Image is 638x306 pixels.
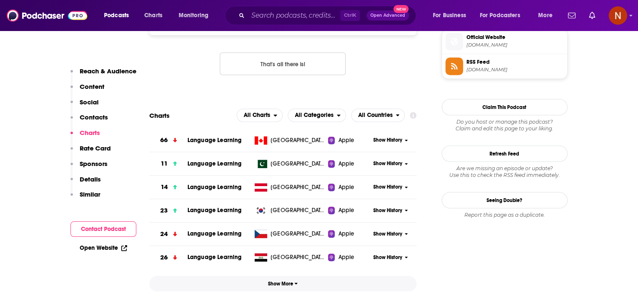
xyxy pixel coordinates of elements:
span: Monitoring [179,10,208,21]
a: 26 [149,246,187,269]
button: Charts [70,129,100,144]
p: Contacts [80,113,108,121]
button: Rate Card [70,144,111,160]
p: Sponsors [80,160,107,168]
p: Reach & Audience [80,67,136,75]
a: Apple [328,160,370,168]
span: More [538,10,552,21]
div: Are we missing an episode or update? Use this to check the RSS feed immediately. [442,165,568,179]
button: open menu [474,9,532,22]
span: Podcasts [104,10,129,21]
p: Similar [80,190,100,198]
button: Contacts [70,113,108,129]
a: [GEOGRAPHIC_DATA] [251,253,328,262]
span: All Charts [244,112,270,118]
span: Korea, Republic of [271,206,325,215]
span: Apple [338,206,354,215]
a: 23 [149,199,187,222]
span: Austria [271,183,325,192]
p: Content [80,83,104,91]
p: Details [80,175,101,183]
span: Show History [373,137,402,144]
a: Podchaser - Follow, Share and Rate Podcasts [7,8,87,23]
a: [GEOGRAPHIC_DATA] [251,136,328,145]
span: Ctrl K [340,10,360,21]
a: 14 [149,176,187,199]
button: open menu [351,109,405,122]
a: Apple [328,230,370,238]
button: Show History [370,137,411,144]
button: Open AdvancedNew [367,10,409,21]
button: Sponsors [70,160,107,175]
button: Refresh Feed [442,145,568,162]
span: Iraq [271,253,325,262]
span: RSS Feed [466,58,564,66]
span: All Categories [295,112,333,118]
h3: 14 [161,182,168,192]
h3: 26 [160,253,168,262]
span: Apple [338,230,354,238]
span: Show More [268,281,298,287]
span: Official Website [466,34,564,41]
span: Apple [338,183,354,192]
a: Language Learning [187,254,242,261]
p: Rate Card [80,144,111,152]
span: New [393,5,409,13]
a: 11 [149,152,187,175]
a: RSS Feed[DOMAIN_NAME] [445,57,564,75]
span: Apple [338,160,354,168]
button: Content [70,83,104,98]
a: 24 [149,223,187,246]
a: Apple [328,206,370,215]
button: Show History [370,231,411,238]
button: Show History [370,160,411,167]
h3: 23 [160,206,168,215]
button: open menu [237,109,283,122]
a: Open Website [80,244,127,252]
a: Language Learning [187,160,242,167]
span: For Podcasters [480,10,520,21]
span: Show History [373,254,402,261]
span: feeds.simplecast.com [466,67,564,73]
button: open menu [427,9,477,22]
a: Charts [139,9,167,22]
h2: Charts [149,112,169,119]
span: Charts [144,10,162,21]
button: Show History [370,184,411,191]
h3: 66 [160,135,168,145]
a: Official Website[DOMAIN_NAME] [445,33,564,50]
a: Language Learning [187,137,242,144]
button: Show profile menu [609,6,627,25]
div: Report this page as a duplicate. [442,212,568,218]
button: Claim This Podcast [442,99,568,115]
span: For Business [433,10,466,21]
div: Claim and edit this page to your liking. [442,119,568,132]
span: All Countries [358,112,393,118]
a: Language Learning [187,207,242,214]
a: [GEOGRAPHIC_DATA] [251,160,328,168]
button: open menu [173,9,219,22]
span: Language Learning [187,184,242,191]
h3: 24 [160,229,168,239]
button: Show More [149,276,417,291]
h2: Platforms [237,109,283,122]
h2: Countries [351,109,405,122]
span: Apple [338,253,354,262]
a: 66 [149,129,187,152]
a: Apple [328,253,370,262]
p: Charts [80,129,100,137]
button: Show History [370,207,411,214]
span: Do you host or manage this podcast? [442,119,568,125]
span: Show History [373,231,402,238]
button: open menu [288,109,346,122]
button: Social [70,98,99,114]
span: Canada [271,136,325,145]
a: Show notifications dropdown [565,8,579,23]
a: Show notifications dropdown [586,8,599,23]
a: Language Learning [187,230,242,237]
